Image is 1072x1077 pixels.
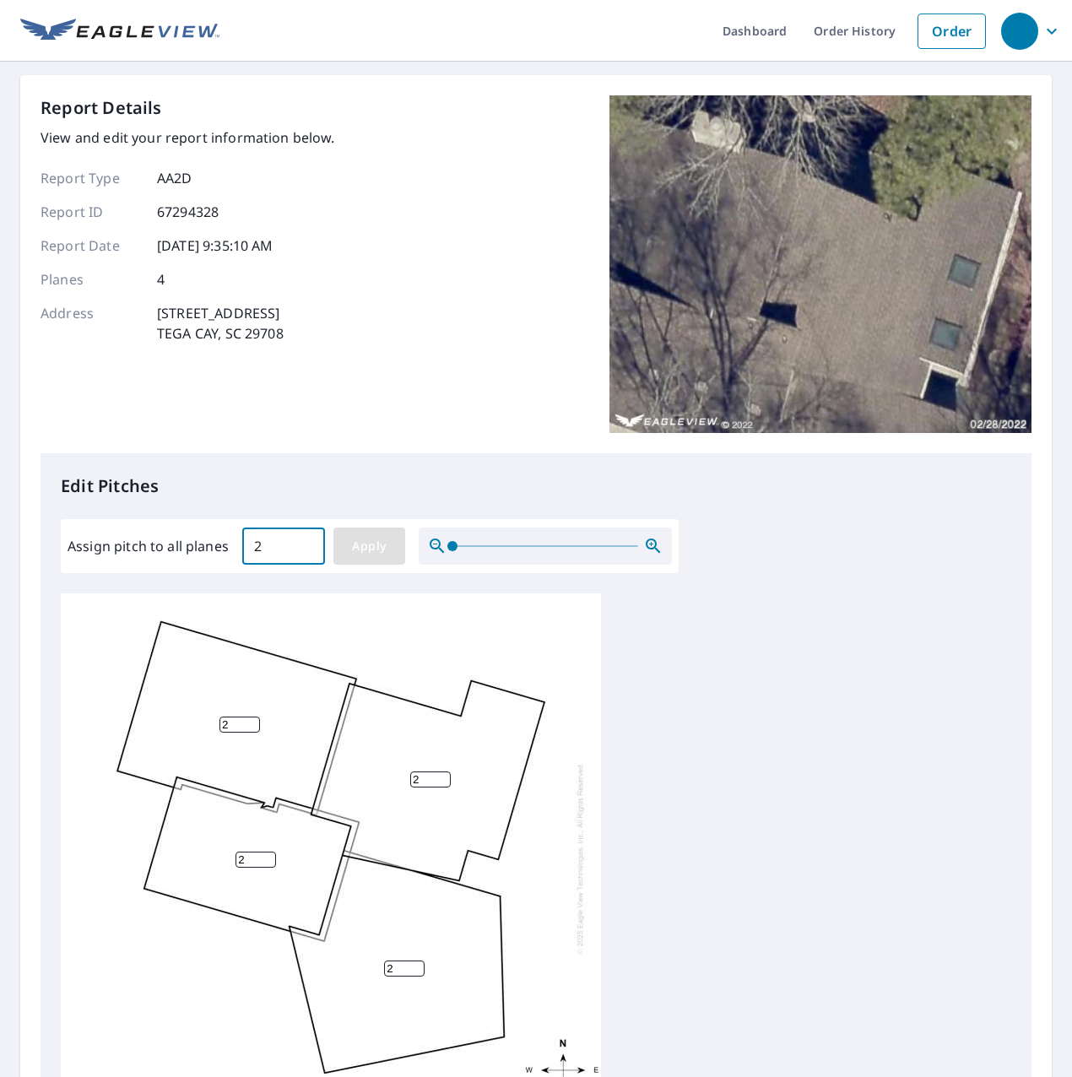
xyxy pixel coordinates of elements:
p: Report ID [41,202,142,222]
label: Assign pitch to all planes [68,536,229,556]
input: 00.0 [242,522,325,570]
button: Apply [333,528,405,565]
p: [DATE] 9:35:10 AM [157,235,273,256]
p: 67294328 [157,202,219,222]
p: View and edit your report information below. [41,127,335,148]
p: [STREET_ADDRESS] TEGA CAY, SC 29708 [157,303,284,344]
img: EV Logo [20,19,219,44]
p: Address [41,303,142,344]
p: AA2D [157,168,192,188]
p: 4 [157,269,165,290]
p: Planes [41,269,142,290]
span: Apply [347,536,392,557]
p: Report Date [41,235,142,256]
p: Report Type [41,168,142,188]
p: Report Details [41,95,162,121]
p: Edit Pitches [61,474,1011,499]
img: Top image [609,95,1031,433]
a: Order [918,14,986,49]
